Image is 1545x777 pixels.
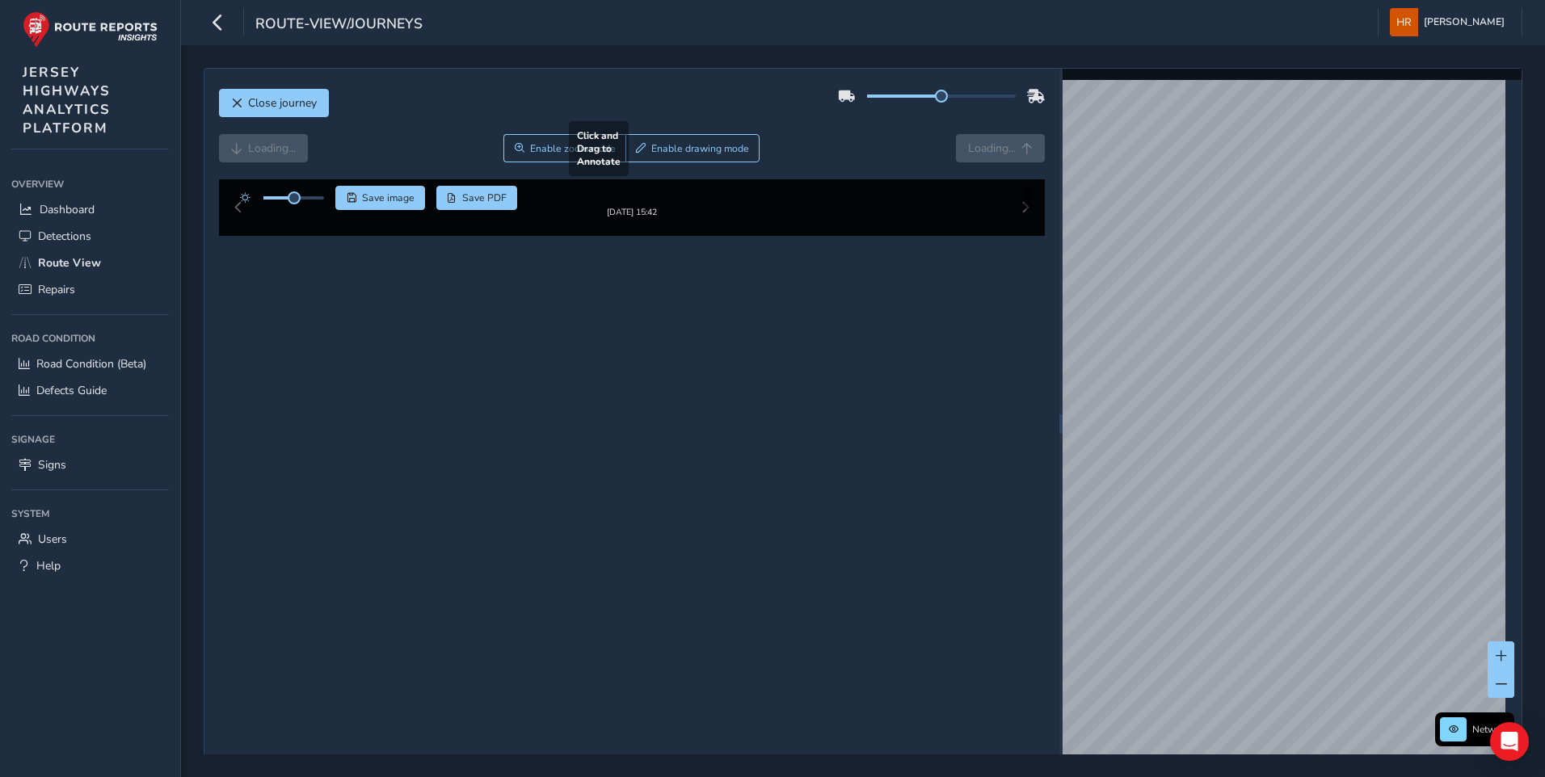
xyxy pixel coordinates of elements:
div: Signage [11,427,169,451]
span: Detections [38,229,91,244]
button: [PERSON_NAME] [1390,8,1510,36]
a: Repairs [11,276,169,303]
a: Defects Guide [11,377,169,404]
button: PDF [436,186,518,210]
span: Defects Guide [36,383,107,398]
span: Users [38,531,67,547]
span: Signs [38,457,66,472]
span: Repairs [38,282,75,297]
span: Close journey [248,95,317,111]
span: JERSEY HIGHWAYS ANALYTICS PLATFORM [23,63,111,137]
span: Save PDF [462,191,507,204]
div: System [11,502,169,526]
span: Enable drawing mode [651,142,749,155]
button: Draw [625,134,760,162]
span: route-view/journeys [255,14,423,36]
a: Road Condition (Beta) [11,351,169,377]
button: Save [335,186,425,210]
a: Help [11,552,169,579]
span: Road Condition (Beta) [36,356,146,372]
a: Detections [11,223,169,250]
div: Road Condition [11,326,169,351]
span: [PERSON_NAME] [1424,8,1505,36]
span: Enable zoom mode [530,142,616,155]
button: Zoom [503,134,625,162]
div: Overview [11,172,169,196]
button: Close journey [219,89,329,117]
span: Route View [38,255,101,271]
a: Dashboard [11,196,169,223]
a: Users [11,526,169,552]
img: diamond-layout [1390,8,1418,36]
div: [DATE] 15:42 [583,219,681,231]
div: Open Intercom Messenger [1490,722,1529,761]
a: Signs [11,451,169,478]
a: Route View [11,250,169,276]
img: Thumbnail frame [583,204,681,219]
span: Save image [362,191,415,204]
img: rr logo [23,11,158,48]
span: Help [36,558,61,573]
span: Dashboard [40,202,95,217]
span: Network [1472,723,1509,736]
